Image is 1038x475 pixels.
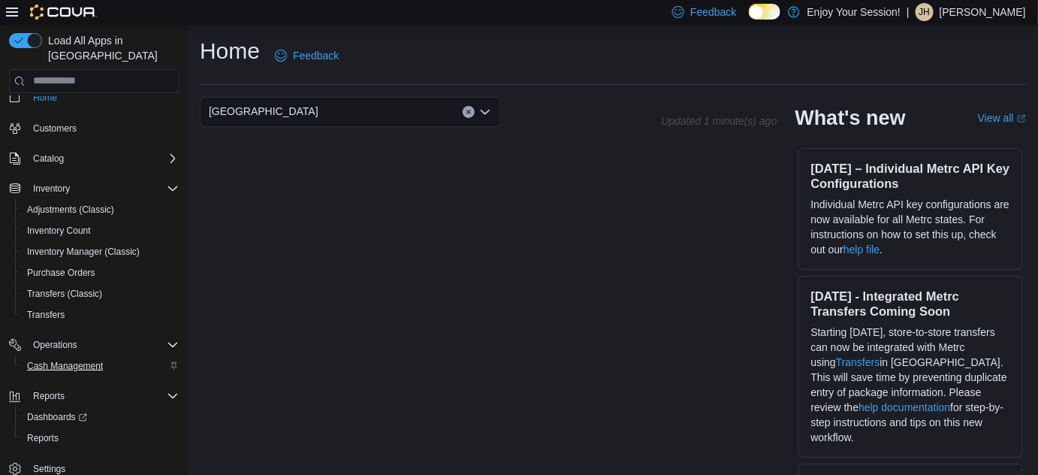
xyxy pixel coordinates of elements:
span: Dashboards [21,408,179,426]
a: Inventory Count [21,222,97,240]
span: Feedback [293,48,339,63]
a: Reports [21,429,65,447]
button: Inventory [27,180,76,198]
input: Dark Mode [749,4,780,20]
span: Catalog [33,153,64,165]
button: Adjustments (Classic) [15,199,185,220]
span: Inventory [27,180,179,198]
span: Cash Management [27,360,103,372]
span: Inventory Manager (Classic) [21,243,179,261]
span: Reports [27,432,59,444]
a: Adjustments (Classic) [21,201,120,219]
p: Enjoy Your Session! [807,3,901,21]
span: Customers [33,123,77,135]
h2: What's new [795,106,906,130]
a: Transfers (Classic) [21,285,108,303]
a: Transfers [21,306,71,324]
span: Inventory Count [27,225,91,237]
button: Catalog [3,148,185,169]
button: Transfers [15,304,185,325]
h1: Home [200,36,260,66]
img: Cova [30,5,97,20]
span: Purchase Orders [27,267,95,279]
button: Inventory Count [15,220,185,241]
a: Dashboards [21,408,93,426]
span: Inventory Manager (Classic) [27,246,140,258]
p: Starting [DATE], store-to-store transfers can now be integrated with Metrc using in [GEOGRAPHIC_D... [811,325,1010,445]
span: Home [33,92,57,104]
button: Reports [3,386,185,407]
span: [GEOGRAPHIC_DATA] [209,102,318,120]
a: Feedback [269,41,345,71]
a: help documentation [858,401,950,413]
p: | [907,3,910,21]
svg: External link [1017,114,1026,123]
button: Cash Management [15,355,185,377]
span: Transfers [27,309,65,321]
a: Cash Management [21,357,109,375]
button: Operations [27,336,83,354]
span: Inventory [33,183,70,195]
a: Customers [27,120,83,138]
span: Cash Management [21,357,179,375]
h3: [DATE] – Individual Metrc API Key Configurations [811,161,1010,191]
span: Settings [33,463,65,475]
div: Justin Hutchings [916,3,934,21]
button: Clear input [463,106,475,118]
a: Dashboards [15,407,185,428]
span: Inventory Count [21,222,179,240]
span: Operations [27,336,179,354]
button: Inventory Manager (Classic) [15,241,185,262]
button: Customers [3,117,185,139]
button: Reports [27,387,71,405]
button: Catalog [27,150,70,168]
span: Adjustments (Classic) [27,204,114,216]
button: Reports [15,428,185,449]
p: Individual Metrc API key configurations are now available for all Metrc states. For instructions ... [811,197,1010,257]
span: Purchase Orders [21,264,179,282]
button: Home [3,86,185,108]
p: [PERSON_NAME] [940,3,1026,21]
span: Transfers (Classic) [21,285,179,303]
a: Transfers [836,356,880,368]
span: Reports [27,387,179,405]
span: Catalog [27,150,179,168]
p: Updated 1 minute(s) ago [661,115,777,127]
span: Dashboards [27,411,87,423]
a: Home [27,89,63,107]
h3: [DATE] - Integrated Metrc Transfers Coming Soon [811,289,1010,319]
span: JH [919,3,931,21]
span: Reports [21,429,179,447]
span: Customers [27,119,179,138]
a: help file [843,244,880,256]
button: Open list of options [479,106,491,118]
span: Transfers (Classic) [27,288,102,300]
span: Load All Apps in [GEOGRAPHIC_DATA] [42,33,179,63]
button: Operations [3,334,185,355]
button: Transfers (Classic) [15,283,185,304]
button: Inventory [3,178,185,199]
a: Inventory Manager (Classic) [21,243,146,261]
span: Transfers [21,306,179,324]
span: Reports [33,390,65,402]
a: View allExternal link [978,112,1026,124]
button: Purchase Orders [15,262,185,283]
span: Operations [33,339,77,351]
span: Home [27,88,179,107]
span: Adjustments (Classic) [21,201,179,219]
span: Feedback [690,5,736,20]
a: Purchase Orders [21,264,101,282]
